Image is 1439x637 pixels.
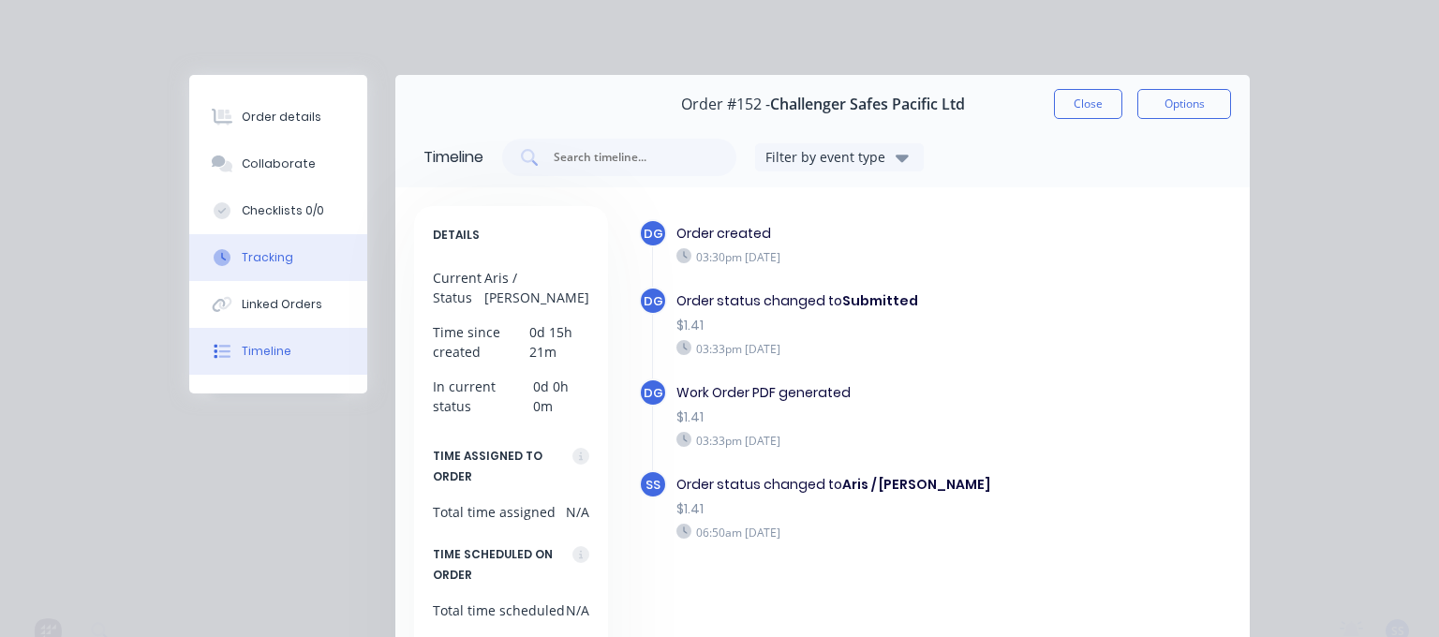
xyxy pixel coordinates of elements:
div: $1.41 [676,407,1037,427]
input: Search timeline... [552,148,707,167]
span: Order #152 - [681,96,770,113]
div: Timeline [242,343,291,360]
div: N/A [566,502,589,522]
div: 03:33pm [DATE] [676,340,1037,357]
div: N/A [566,600,589,620]
div: $1.41 [676,499,1037,519]
button: Collaborate [189,141,367,187]
b: Submitted [842,291,918,310]
div: Aris / [PERSON_NAME] [484,268,589,307]
div: Work Order PDF generated [676,383,1037,403]
div: TIME SCHEDULED ON ORDER [433,544,568,585]
div: $1.41 [676,316,1037,335]
div: Order status changed to [676,475,1037,495]
div: Order created [676,224,1037,244]
div: Time since created [433,322,529,362]
button: Tracking [189,234,367,281]
div: 0d 15h 21m [529,322,589,362]
button: Filter by event type [755,143,924,171]
button: Checklists 0/0 [189,187,367,234]
button: Close [1054,89,1122,119]
span: DG [644,292,663,310]
button: Timeline [189,328,367,375]
div: 03:30pm [DATE] [676,248,1037,265]
button: Linked Orders [189,281,367,328]
div: Total time assigned [433,502,556,522]
span: Challenger Safes Pacific Ltd [770,96,965,113]
div: Total time scheduled [433,600,565,620]
div: Timeline [423,146,483,169]
div: In current status [433,377,533,416]
span: DG [644,384,663,402]
span: DETAILS [433,225,480,245]
div: Order status changed to [676,291,1037,311]
div: 0d 0h 0m [533,377,589,416]
div: Collaborate [242,156,316,172]
div: Linked Orders [242,296,322,313]
div: Checklists 0/0 [242,202,324,219]
div: 06:50am [DATE] [676,524,1037,541]
b: Aris / [PERSON_NAME] [842,475,990,494]
div: Tracking [242,249,293,266]
button: Order details [189,94,367,141]
div: TIME ASSIGNED TO ORDER [433,446,568,487]
button: Options [1137,89,1231,119]
div: 03:33pm [DATE] [676,432,1037,449]
span: SS [645,476,660,494]
div: Current Status [433,268,484,307]
span: DG [644,225,663,243]
div: Filter by event type [765,147,891,167]
div: Order details [242,109,321,126]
